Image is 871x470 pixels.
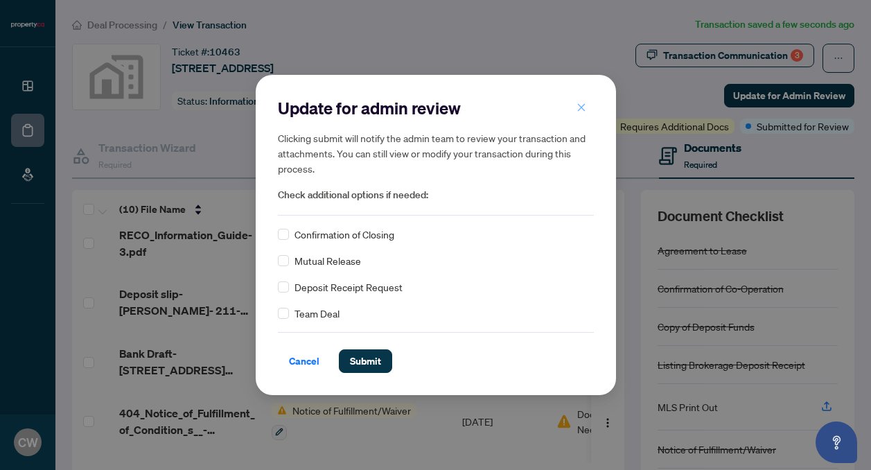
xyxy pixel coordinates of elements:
[294,253,361,268] span: Mutual Release
[294,227,394,242] span: Confirmation of Closing
[294,306,340,321] span: Team Deal
[294,279,403,295] span: Deposit Receipt Request
[278,187,594,203] span: Check additional options if needed:
[278,97,594,119] h2: Update for admin review
[339,349,392,373] button: Submit
[350,350,381,372] span: Submit
[278,349,331,373] button: Cancel
[577,103,586,112] span: close
[278,130,594,176] h5: Clicking submit will notify the admin team to review your transaction and attachments. You can st...
[289,350,319,372] span: Cancel
[816,421,857,463] button: Open asap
